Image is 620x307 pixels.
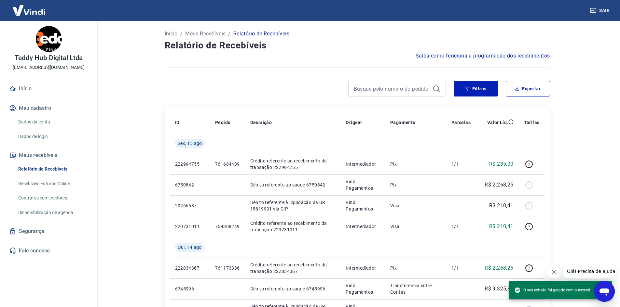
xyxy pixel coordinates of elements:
[175,182,205,188] p: 6750842
[451,202,471,209] p: -
[165,30,178,38] a: Início
[489,223,514,230] p: R$ 210,41
[451,119,471,126] p: Parcelas
[390,119,416,126] p: Pagamento
[16,115,90,129] a: Dados da conta
[13,64,85,71] p: [EMAIL_ADDRESS][DOMAIN_NAME]
[354,84,430,94] input: Busque pelo número do pedido
[346,199,380,212] p: Vindi Pagamentos
[15,55,83,61] p: Teddy Hub Digital Ltda
[390,161,441,167] p: Pix
[180,30,183,38] p: /
[250,182,336,188] p: Débito referente ao saque 6750842
[451,182,471,188] p: -
[4,5,55,10] span: Olá! Precisa de ajuda?
[483,181,514,189] p: -R$ 2.268,25
[524,119,540,126] p: Tarifas
[8,148,90,162] button: Meus recebíveis
[346,223,380,230] p: Intermediador
[451,286,471,292] p: -
[8,224,90,238] a: Segurança
[489,160,514,168] p: R$ 235,00
[451,265,471,271] p: 1/1
[175,161,205,167] p: 222994755
[215,161,240,167] p: 761684439
[547,265,560,278] iframe: Fechar mensagem
[416,52,550,60] a: Saiba como funciona a programação dos recebimentos
[454,81,498,96] button: Filtros
[228,30,230,38] p: /
[485,264,513,272] p: R$ 2.268,25
[36,26,62,52] img: 5902785a-6559-4696-b25b-382ced304c37.jpeg
[250,158,336,171] p: Crédito referente ao recebimento da transação 222994755
[175,286,205,292] p: 6745996
[175,202,205,209] p: 20266687
[487,119,508,126] p: Valor Líq.
[185,30,226,38] a: Meus Recebíveis
[215,265,240,271] p: 761173336
[250,286,336,292] p: Débito referente ao saque 6745996
[594,281,615,302] iframe: Botão para abrir a janela de mensagens
[16,177,90,190] a: Recebíveis Futuros Online
[451,161,471,167] p: 1/1
[589,5,612,17] button: Sair
[390,182,441,188] p: Pix
[165,39,550,52] h4: Relatório de Recebíveis
[8,101,90,115] button: Meu cadastro
[233,30,289,38] p: Relatório de Recebíveis
[250,199,336,212] p: Débito referente à liquidação da UR 15819901 via CIP
[175,265,205,271] p: 222834367
[346,119,362,126] p: Origem
[250,220,336,233] p: Crédito referente ao recebimento da transação 220731011
[16,162,90,176] a: Relatório de Recebíveis
[16,206,90,219] a: Disponibilização de agenda
[215,223,240,230] p: 754308249
[250,262,336,275] p: Crédito referente ao recebimento da transação 222834367
[215,119,230,126] p: Pedido
[390,223,441,230] p: Visa
[346,282,380,295] p: Vindi Pagamentos
[488,202,514,210] p: -R$ 210,41
[16,191,90,205] a: Contratos com credores
[563,264,615,278] iframe: Mensagem da empresa
[8,82,90,96] a: Início
[175,119,180,126] p: ID
[390,282,441,295] p: Transferência entre Contas
[451,223,471,230] p: 1/1
[178,244,202,250] span: Qui, 14 ago
[175,223,205,230] p: 220731011
[514,287,590,293] span: O seu extrato foi gerado com sucesso!
[16,130,90,143] a: Dados de login
[346,265,380,271] p: Intermediador
[178,140,202,147] span: Sex, 15 ago
[506,81,550,96] button: Exportar
[8,0,50,20] img: Vindi
[250,119,272,126] p: Descrição
[390,202,441,209] p: Visa
[390,265,441,271] p: Pix
[483,285,514,293] p: -R$ 9.325,86
[8,244,90,258] a: Fale conosco
[346,178,380,191] p: Vindi Pagamentos
[346,161,380,167] p: Intermediador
